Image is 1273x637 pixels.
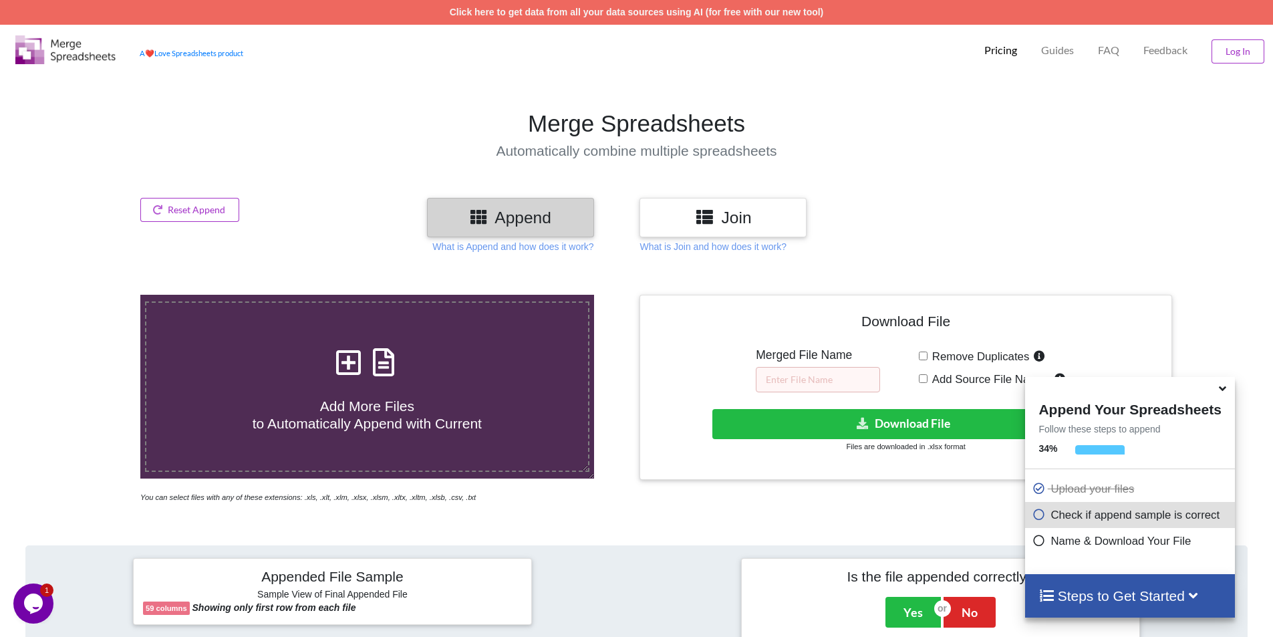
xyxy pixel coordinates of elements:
[944,597,996,628] button: No
[146,604,187,612] b: 59 columns
[1041,43,1074,57] p: Guides
[192,602,356,613] b: Showing only first row from each file
[450,7,824,17] a: Click here to get data from all your data sources using AI (for free with our new tool)
[140,198,239,222] button: Reset Append
[650,305,1161,343] h4: Download File
[1025,398,1234,418] h4: Append Your Spreadsheets
[650,208,797,227] h3: Join
[846,442,965,451] small: Files are downloaded in .xlsx format
[253,398,482,430] span: Add More Files to Automatically Append with Current
[928,373,1050,386] span: Add Source File Names
[756,348,880,362] h5: Merged File Name
[1038,588,1221,604] h4: Steps to Get Started
[1038,443,1057,454] b: 34 %
[143,589,522,602] h6: Sample View of Final Appended File
[143,568,522,587] h4: Appended File Sample
[712,409,1097,439] button: Download File
[1032,533,1231,549] p: Name & Download Your File
[1143,45,1187,55] span: Feedback
[984,43,1017,57] p: Pricing
[756,367,880,392] input: Enter File Name
[1032,507,1231,523] p: Check if append sample is correct
[928,350,1030,363] span: Remove Duplicates
[15,35,116,64] img: Logo.png
[1212,39,1264,63] button: Log In
[140,493,476,501] i: You can select files with any of these extensions: .xls, .xlt, .xlm, .xlsx, .xlsm, .xltx, .xltm, ...
[13,584,56,624] iframe: chat widget
[437,208,584,227] h3: Append
[1025,422,1234,436] p: Follow these steps to append
[1032,481,1231,497] p: Upload your files
[640,240,786,253] p: What is Join and how does it work?
[885,597,941,628] button: Yes
[145,49,154,57] span: heart
[140,49,243,57] a: AheartLove Spreadsheets product
[751,568,1130,585] h4: Is the file appended correctly?
[1098,43,1119,57] p: FAQ
[432,240,593,253] p: What is Append and how does it work?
